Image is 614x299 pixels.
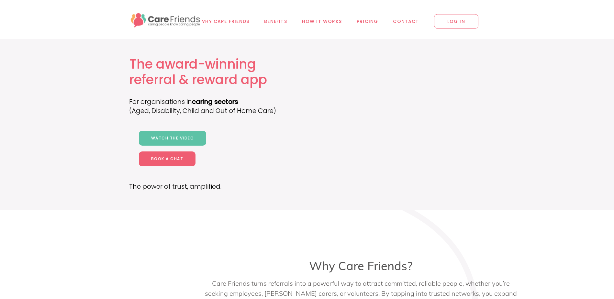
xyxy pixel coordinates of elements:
span: Book a chat [151,156,184,161]
h3: Why Care Friends? [204,259,518,273]
h1: The award-winning referral & reward app [129,57,292,87]
p: For organisations in [129,97,292,106]
span: Why Care Friends [200,18,249,25]
span: Contact [393,18,419,25]
span: How it works [302,18,342,25]
a: Watch the video [139,131,207,146]
p: The power of trust, amplified. [129,182,292,191]
p: (Aged, Disability, Child and Out of Home Care) [129,106,292,115]
span: Benefits [264,18,287,25]
span: Pricing [357,18,378,25]
a: Book a chat [139,151,196,166]
b: caring sectors [192,97,238,106]
span: Watch the video [151,135,194,141]
span: LOG IN [434,14,478,29]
